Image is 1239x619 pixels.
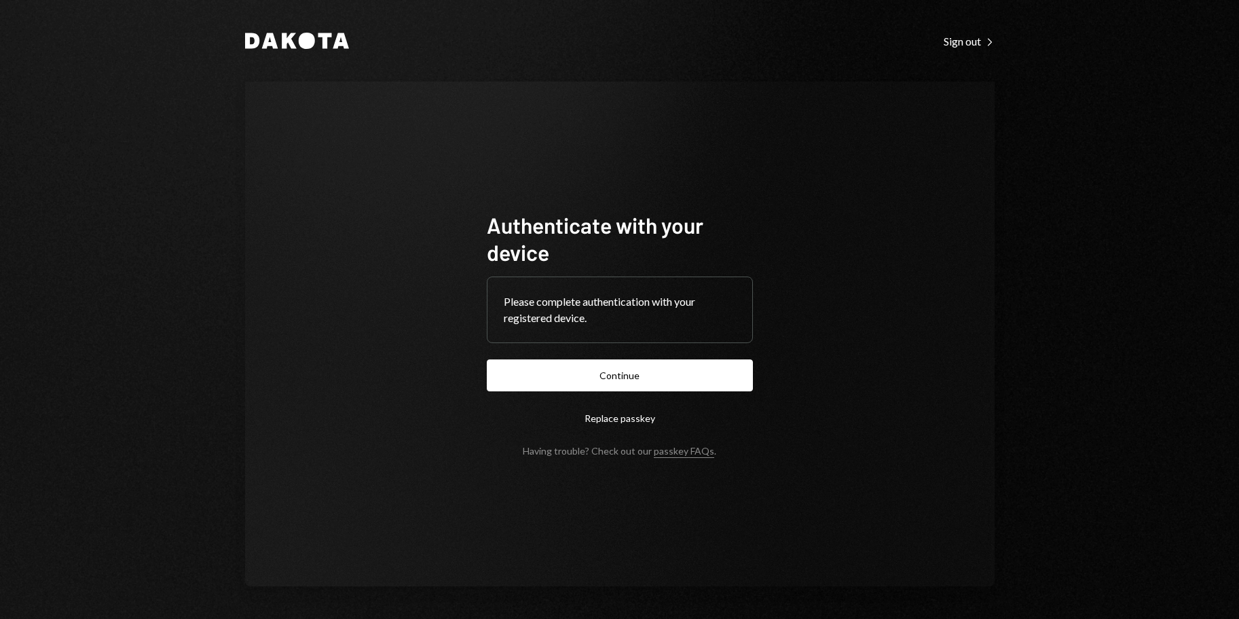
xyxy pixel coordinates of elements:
[523,445,716,457] div: Having trouble? Check out our .
[654,445,714,458] a: passkey FAQs
[944,35,995,48] div: Sign out
[944,33,995,48] a: Sign out
[487,211,753,266] h1: Authenticate with your device
[487,402,753,434] button: Replace passkey
[504,294,736,326] div: Please complete authentication with your registered device.
[487,359,753,391] button: Continue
